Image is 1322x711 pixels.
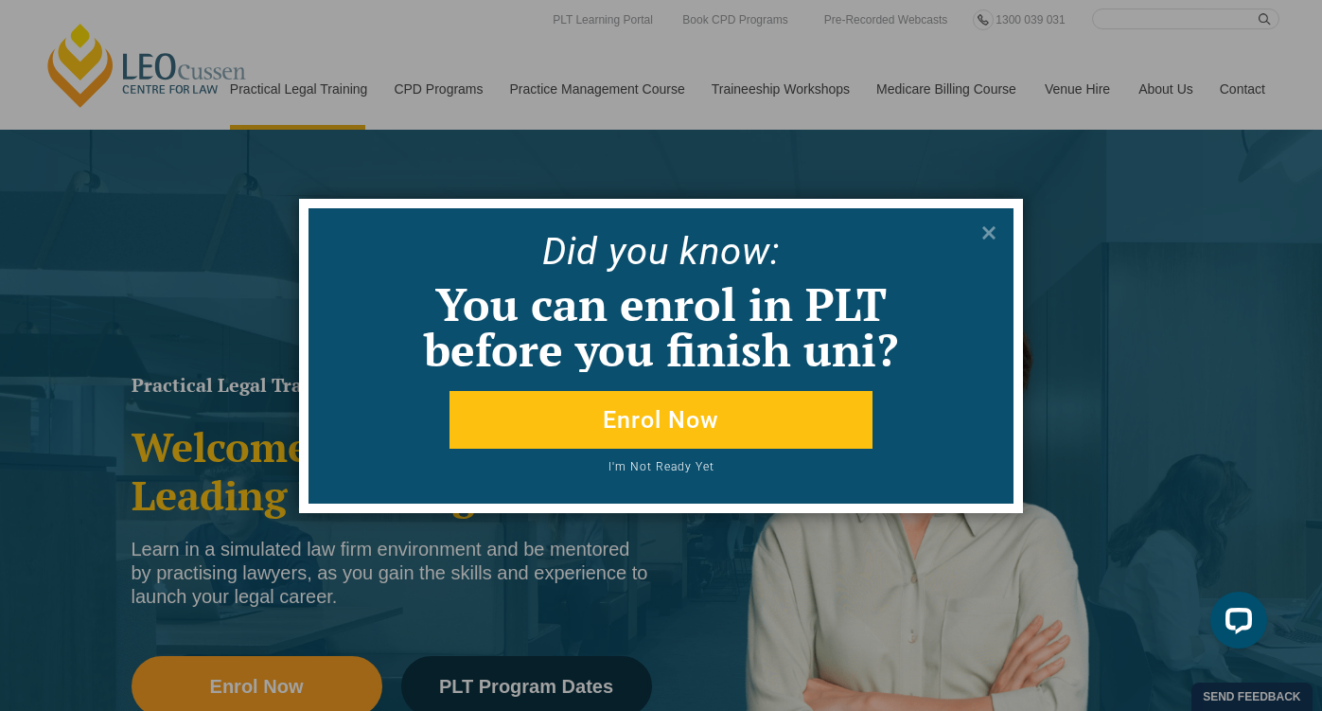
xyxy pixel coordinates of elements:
[648,229,781,274] span: u know:
[974,218,1004,248] button: Close
[1195,584,1275,664] iframe: LiveChat chat widget
[379,461,943,485] button: I'm Not Ready Yet
[449,391,873,449] button: Enrol Now
[424,274,898,380] span: You can enrol in PLT before you finish uni?
[542,229,648,274] span: Did yo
